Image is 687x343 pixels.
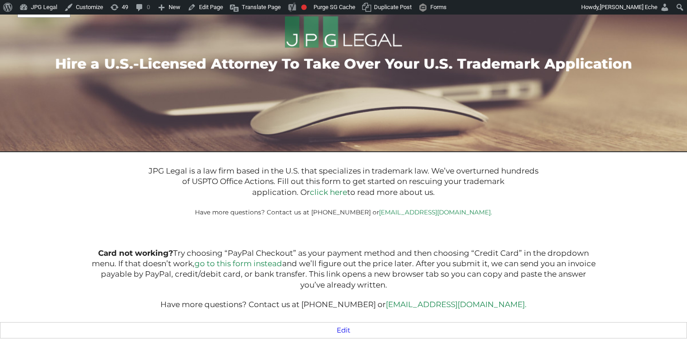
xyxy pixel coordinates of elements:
[98,249,173,258] b: Card not working?
[386,300,527,309] a: [EMAIL_ADDRESS][DOMAIN_NAME].
[195,209,492,216] small: Have more questions? Contact us at [PHONE_NUMBER] or
[379,209,492,216] a: [EMAIL_ADDRESS][DOMAIN_NAME].
[90,248,598,290] p: Try choosing “PayPal Checkout” as your payment method and then choosing “Credit Card” in the drop...
[90,301,598,308] p: Have more questions? Contact us at [PHONE_NUMBER] or
[194,259,282,268] a: go to this form instead
[600,4,657,10] span: [PERSON_NAME] Eche
[310,188,347,197] a: click here
[337,326,350,334] a: Edit
[144,166,543,198] p: JPG Legal is a law firm based in the U.S. that specializes in trademark law. We’ve overturned hun...
[301,5,307,10] div: Focus keyphrase not set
